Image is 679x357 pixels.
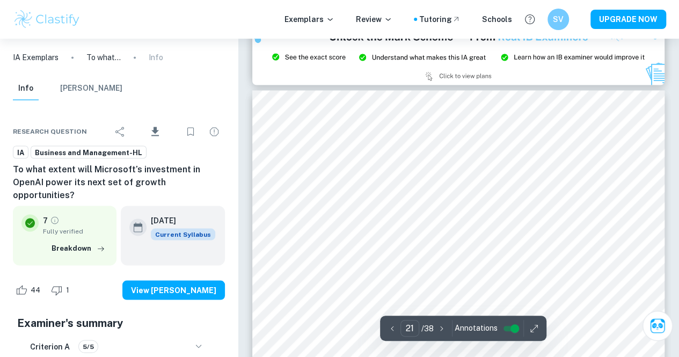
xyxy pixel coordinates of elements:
[13,163,225,201] h6: To what extent will Microsoft’s investment in OpenAI power its next set of growth opportunities?
[13,127,87,136] span: Research question
[122,280,225,300] button: View [PERSON_NAME]
[482,13,512,25] a: Schools
[17,315,221,331] h5: Examiner's summary
[643,311,673,341] button: Ask Clai
[149,52,163,63] p: Info
[49,240,108,256] button: Breakdown
[48,281,75,298] div: Dislike
[547,9,569,30] button: SV
[43,214,48,226] p: 7
[79,341,98,351] span: 5/5
[109,121,131,142] div: Share
[151,228,215,240] span: Current Syllabus
[86,52,121,63] p: To what extent will Microsoft’s investment in OpenAI power its next set of growth opportunities?
[284,13,334,25] p: Exemplars
[203,121,225,142] div: Report issue
[25,285,46,295] span: 44
[151,214,207,226] h6: [DATE]
[180,121,201,142] div: Bookmark
[521,10,539,28] button: Help and Feedback
[50,215,60,225] a: Grade fully verified
[13,52,59,63] a: IA Exemplars
[13,281,46,298] div: Like
[590,10,666,29] button: UPGRADE NOW
[419,13,461,25] a: Tutoring
[60,285,75,295] span: 1
[421,323,434,334] p: / 38
[13,145,28,159] a: IA
[552,13,565,25] h6: SV
[13,9,81,30] img: Clastify logo
[43,226,108,236] span: Fully verified
[151,228,215,240] div: This exemplar is based on the current syllabus. Feel free to refer to it for inspiration/ideas wh...
[13,147,28,158] span: IA
[31,147,146,158] span: Business and Management-HL
[31,145,147,159] a: Business and Management-HL
[13,77,39,100] button: Info
[455,323,498,334] span: Annotations
[356,13,392,25] p: Review
[60,77,122,100] button: [PERSON_NAME]
[30,340,70,352] h6: Criterion A
[133,118,178,145] div: Download
[252,23,665,85] img: Ad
